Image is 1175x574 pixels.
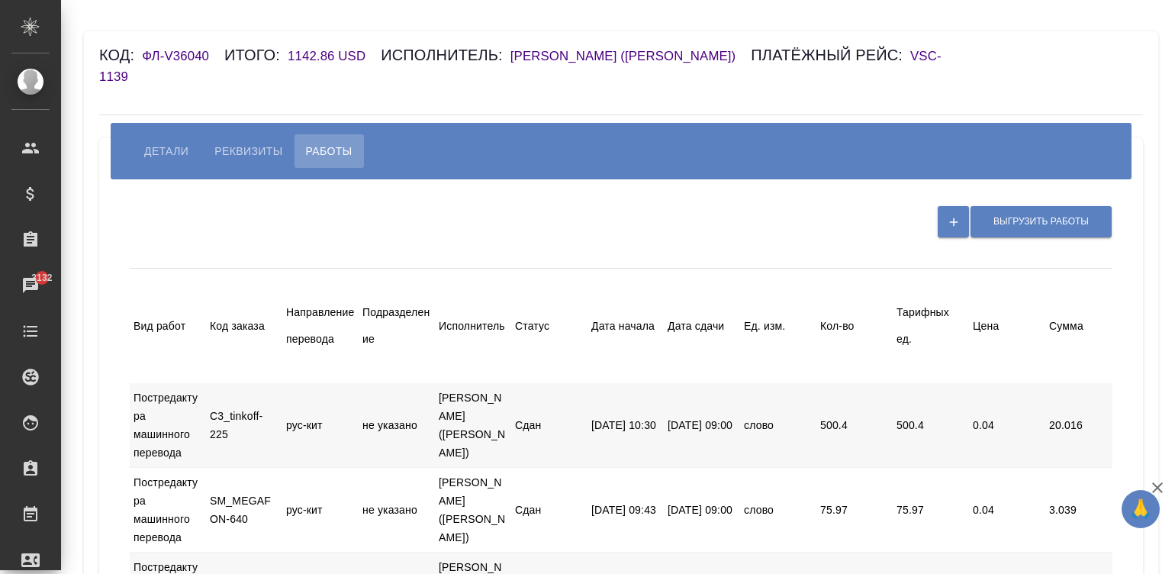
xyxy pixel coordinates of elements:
[668,313,736,340] div: Дата сдачи
[971,206,1112,237] button: Выгрузить работы
[282,495,359,524] div: рус-кит
[435,468,511,552] div: [PERSON_NAME] ([PERSON_NAME])
[142,49,224,63] h6: ФЛ-V36040
[511,495,587,524] div: Сдан
[511,411,587,440] div: Сдан
[993,215,1089,228] span: Выгрузить работы
[99,50,942,83] a: VSC-1139
[130,383,206,467] div: Постредактура машинного перевода
[99,47,142,63] h6: Код:
[973,313,1041,340] div: Цена
[740,411,816,440] div: слово
[130,468,206,552] div: Постредактура машинного перевода
[664,495,740,524] div: [DATE] 09:00
[591,313,660,340] div: Дата начала
[969,495,1045,524] div: 0.04
[751,47,910,63] h6: Платёжный рейс:
[816,411,893,440] div: 500.4
[359,411,435,440] div: не указано
[381,47,510,63] h6: Исполнитель:
[820,313,889,340] div: Кол-во
[510,50,752,63] a: [PERSON_NAME] ([PERSON_NAME])
[435,383,511,467] div: [PERSON_NAME] ([PERSON_NAME])
[740,495,816,524] div: слово
[306,142,352,160] span: Работы
[359,495,435,524] div: не указано
[286,299,355,353] div: Направление перевода
[816,495,893,524] div: 75.97
[969,411,1045,440] div: 0.04
[897,299,965,353] div: Тарифных ед.
[1045,495,1122,524] div: 3.039
[587,411,664,440] div: [DATE] 10:30
[282,411,359,440] div: рус-кит
[206,486,282,534] div: SM_MEGAFON-640
[439,313,507,340] div: Исполнитель
[288,49,381,63] h6: 1142.86 USD
[144,142,188,160] span: Детали
[210,313,278,340] div: Код заказа
[4,266,57,305] a: 3132
[587,495,664,524] div: [DATE] 09:43
[224,47,288,63] h6: Итого:
[214,142,282,160] span: Реквизиты
[362,299,431,353] div: Подразделение
[22,270,61,285] span: 3132
[1122,490,1160,528] button: 🙏
[744,313,813,340] div: Ед. изм.
[893,411,969,440] div: 500.4
[1045,411,1122,440] div: 20.016
[1049,313,1118,340] div: Сумма
[510,49,752,63] h6: [PERSON_NAME] ([PERSON_NAME])
[664,411,740,440] div: [DATE] 09:00
[134,313,202,340] div: Вид работ
[1128,493,1154,525] span: 🙏
[206,401,282,449] div: C3_tinkoff-225
[515,313,584,340] div: Статус
[893,495,969,524] div: 75.97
